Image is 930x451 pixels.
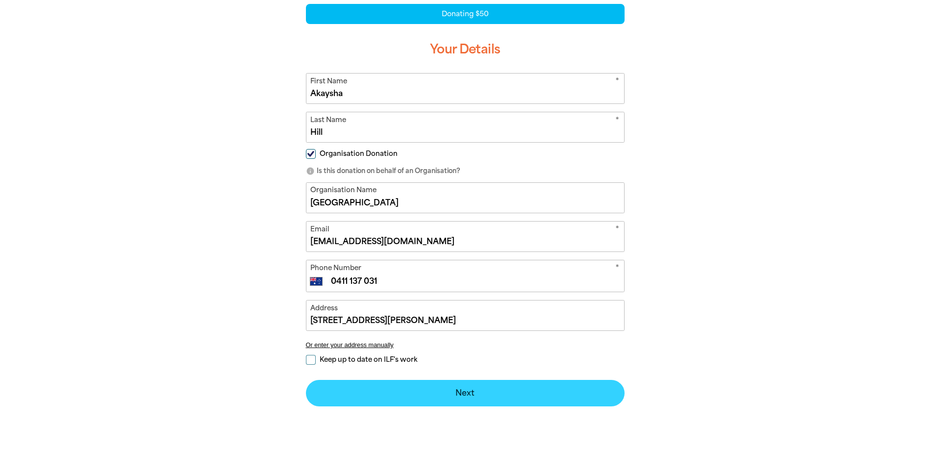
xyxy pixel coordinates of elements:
[306,34,625,65] h3: Your Details
[306,4,625,24] div: Donating $50
[306,166,625,176] p: Is this donation on behalf of an Organisation?
[306,149,316,159] input: Organisation Donation
[306,341,625,349] button: Or enter your address manually
[615,263,619,275] i: Required
[306,167,315,175] i: info
[320,355,417,364] span: Keep up to date on ILF's work
[320,149,398,158] span: Organisation Donation
[306,380,625,406] button: Next
[306,355,316,365] input: Keep up to date on ILF's work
